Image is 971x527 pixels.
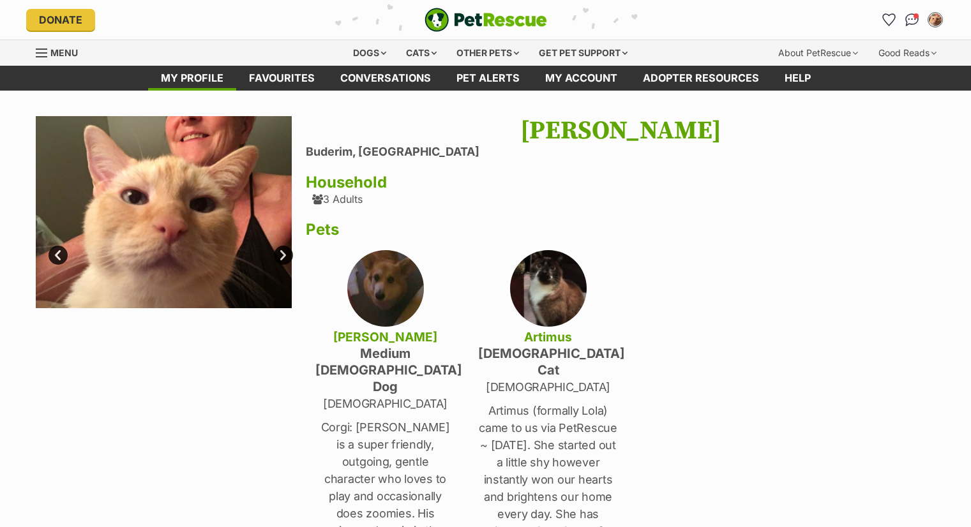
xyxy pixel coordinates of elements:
a: Conversations [902,10,922,30]
button: My account [925,10,945,30]
a: Donate [26,9,95,31]
h4: Artimus [478,329,619,345]
ul: Account quick links [879,10,945,30]
img: chat-41dd97257d64d25036548639549fe6c8038ab92f7586957e7f3b1b290dea8141.svg [905,13,919,26]
div: About PetRescue [769,40,867,66]
div: Good Reads [869,40,945,66]
a: My profile [148,66,236,91]
img: t3hvl6lbauebiofsapi4.jpg [347,250,424,327]
a: Next [274,246,293,265]
img: fgxv7jabof1o7hr6tnnl.jpg [36,116,292,308]
a: Adopter resources [630,66,772,91]
li: Buderim, [GEOGRAPHIC_DATA] [306,145,936,159]
h1: [PERSON_NAME] [306,116,936,145]
h4: medium [DEMOGRAPHIC_DATA] Dog [315,345,456,395]
span: Menu [50,47,78,58]
div: 3 Adults [312,193,363,205]
a: PetRescue [425,8,547,32]
div: Other pets [448,40,528,66]
a: My account [532,66,630,91]
h4: [PERSON_NAME] [315,329,456,345]
p: [DEMOGRAPHIC_DATA] [315,395,456,412]
a: Menu [36,40,87,63]
div: Dogs [344,40,395,66]
a: Help [772,66,824,91]
div: Cats [397,40,446,66]
img: s17dkqtkuevcsmkd0thy.jpg [510,250,587,327]
a: Prev [49,246,68,265]
a: Favourites [879,10,899,30]
img: logo-e224e6f780fb5917bec1dbf3a21bbac754714ae5b6737aabdf751b685950b380.svg [425,8,547,32]
div: Get pet support [530,40,636,66]
h3: Household [306,174,936,191]
a: Pet alerts [444,66,532,91]
h4: [DEMOGRAPHIC_DATA] Cat [478,345,619,378]
a: Favourites [236,66,327,91]
p: [DEMOGRAPHIC_DATA] [478,378,619,396]
h3: Pets [306,221,936,239]
a: conversations [327,66,444,91]
img: Margaret Pennington profile pic [929,13,942,26]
